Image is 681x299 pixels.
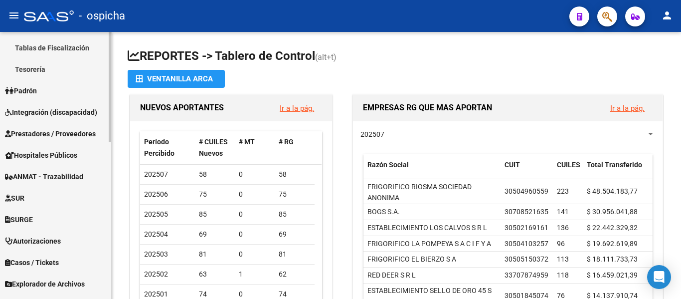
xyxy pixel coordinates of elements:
span: 96 [557,240,565,248]
span: Casos / Tickets [5,257,59,268]
div: 69 [279,229,311,240]
span: Razón Social [367,161,409,169]
span: ANMAT - Trazabilidad [5,171,83,182]
span: CUILES [557,161,580,169]
span: - ospicha [79,5,125,27]
span: 202507 [144,170,168,178]
span: 202507 [360,130,384,138]
span: $ 16.459.021,39 [587,271,638,279]
span: Prestadores / Proveedores [5,128,96,139]
div: 81 [199,249,231,260]
span: $ 30.956.041,88 [587,208,638,216]
div: 0 [239,249,271,260]
span: 202503 [144,250,168,258]
span: 202506 [144,190,168,198]
div: RED DEER S R L [367,270,416,281]
div: FRIGORIFICO RIOSMA SOCIEDAD ANONIMA [367,181,497,204]
span: 118 [557,271,569,279]
span: Hospitales Públicos [5,150,77,161]
span: CUIT [505,161,520,169]
div: 33707874959 [505,270,548,281]
span: Autorizaciones [5,236,61,247]
span: Explorador de Archivos [5,279,85,290]
datatable-header-cell: # RG [275,131,315,164]
a: Ir a la pág. [610,104,645,113]
span: Integración (discapacidad) [5,107,97,118]
div: 1 [239,269,271,280]
datatable-header-cell: Razón Social [363,154,501,187]
span: Padrón [5,85,37,96]
span: SUR [5,193,24,204]
button: Ir a la pág. [272,99,322,117]
div: 58 [279,169,311,180]
div: Ventanilla ARCA [136,70,217,88]
div: 0 [239,189,271,200]
span: 113 [557,255,569,263]
button: Ventanilla ARCA [128,70,225,88]
div: ESTABLECIMIENTO LOS CALVOS S R L [367,222,487,234]
span: 202501 [144,290,168,298]
span: 223 [557,187,569,195]
div: 75 [279,189,311,200]
span: # CUILES Nuevos [199,138,228,157]
div: 81 [279,249,311,260]
span: NUEVOS APORTANTES [140,103,224,112]
div: 58 [199,169,231,180]
datatable-header-cell: Total Transferido [583,154,653,187]
span: EMPRESAS RG QUE MAS APORTAN [363,103,492,112]
div: 0 [239,229,271,240]
mat-icon: person [661,9,673,21]
div: BOGS S.A. [367,206,400,218]
div: 30504103257 [505,238,548,250]
mat-icon: menu [8,9,20,21]
div: 75 [199,189,231,200]
span: $ 48.504.183,77 [587,187,638,195]
div: 30504960559 [505,186,548,197]
div: FRIGORIFICO LA POMPEYA S A C I F Y A [367,238,491,250]
div: 85 [279,209,311,220]
span: 202502 [144,270,168,278]
div: 30708521635 [505,206,548,218]
div: 0 [239,209,271,220]
datatable-header-cell: Período Percibido [140,131,195,164]
div: FRIGORIFICO EL BIERZO S A [367,254,456,265]
div: 63 [199,269,231,280]
datatable-header-cell: # MT [235,131,275,164]
a: Ir a la pág. [280,104,314,113]
datatable-header-cell: # CUILES Nuevos [195,131,235,164]
button: Ir a la pág. [602,99,653,117]
span: 136 [557,224,569,232]
div: 30502169161 [505,222,548,234]
span: $ 19.692.619,89 [587,240,638,248]
span: # MT [239,138,255,146]
span: SURGE [5,214,33,225]
div: Open Intercom Messenger [647,265,671,289]
datatable-header-cell: CUIT [501,154,553,187]
span: 202505 [144,210,168,218]
span: Total Transferido [587,161,642,169]
span: (alt+t) [315,52,337,62]
span: 141 [557,208,569,216]
h1: REPORTES -> Tablero de Control [128,48,665,65]
span: $ 18.111.733,73 [587,255,638,263]
span: $ 22.442.329,32 [587,224,638,232]
datatable-header-cell: CUILES [553,154,583,187]
div: 85 [199,209,231,220]
div: 0 [239,169,271,180]
div: 69 [199,229,231,240]
span: Período Percibido [144,138,174,157]
span: 202504 [144,230,168,238]
div: 62 [279,269,311,280]
span: # RG [279,138,294,146]
div: 30505150372 [505,254,548,265]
